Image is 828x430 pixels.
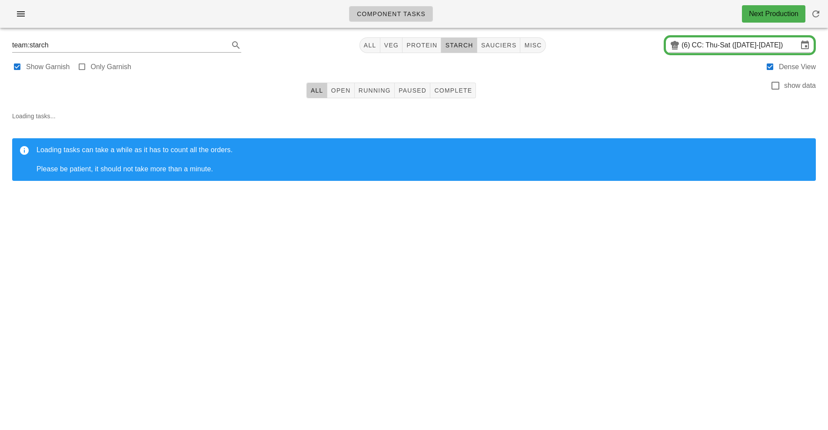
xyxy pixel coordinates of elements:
[331,87,351,94] span: Open
[363,42,376,49] span: All
[26,63,70,71] label: Show Garnish
[402,37,441,53] button: protein
[359,37,380,53] button: All
[349,6,433,22] a: Component Tasks
[355,83,395,98] button: Running
[310,87,323,94] span: All
[477,37,521,53] button: sauciers
[358,87,391,94] span: Running
[784,81,816,90] label: show data
[395,83,430,98] button: Paused
[37,145,809,174] div: Loading tasks can take a while as it has to count all the orders. Please be patient, it should no...
[398,87,426,94] span: Paused
[5,104,823,195] div: Loading tasks...
[430,83,476,98] button: Complete
[434,87,472,94] span: Complete
[524,42,542,49] span: misc
[356,10,426,17] span: Component Tasks
[406,42,437,49] span: protein
[327,83,355,98] button: Open
[380,37,403,53] button: veg
[306,83,327,98] button: All
[445,42,473,49] span: starch
[91,63,131,71] label: Only Garnish
[384,42,399,49] span: veg
[441,37,477,53] button: starch
[520,37,545,53] button: misc
[682,41,692,50] div: (6)
[481,42,517,49] span: sauciers
[779,63,816,71] label: Dense View
[749,9,798,19] div: Next Production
